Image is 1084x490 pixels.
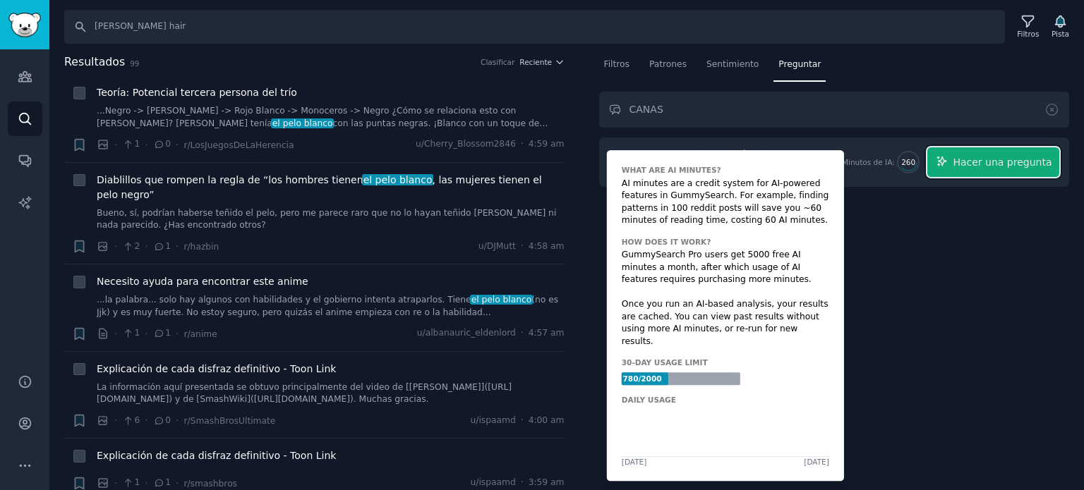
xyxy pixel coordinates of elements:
[130,59,139,68] font: 99
[723,149,756,160] font: envíos
[134,328,140,338] font: 1
[97,363,336,374] font: Explicación de cada disfraz definitivo - Toon Link
[519,58,552,66] font: Reciente
[176,415,179,426] font: ·
[114,477,117,489] font: ·
[622,165,721,175] div: What are AI Minutes?
[416,139,516,149] font: u/Cherry_Blossom2846
[521,415,524,425] font: ·
[165,139,171,149] font: 0
[604,59,630,69] font: Filtros
[471,415,516,425] font: u/ispaamd
[97,173,565,202] a: Diablillos que rompen la regla de “los hombres tienenel pelo blanco, las mujeres tienen el pelo n...
[1047,12,1074,42] button: Pista
[599,92,1070,128] input: Haz una pregunta...
[622,237,711,247] div: How does it work?
[97,382,512,405] font: La información aquí presentada se obtuvo principalmente del video de [[PERSON_NAME]]([URL][DOMAIN...
[478,241,516,251] font: u/DJMutt
[165,415,171,425] font: 0
[97,295,471,305] font: ...la palabra... solo hay algunos con habilidades y el gobierno intenta atraparlos. Tiene
[97,208,556,231] font: Bueno, sí, podrían haberse teñido el pelo, pero me parece raro que no lo hayan teñido [PERSON_NAM...
[145,139,147,150] font: ·
[804,457,829,467] div: [DATE]
[165,477,171,487] font: 1
[134,139,140,149] font: 1
[97,448,336,463] a: Explicación de cada disfraz definitivo - Toon Link
[529,139,565,149] font: 4:59 am
[622,372,663,385] div: 780 / 2000
[183,140,294,150] font: r/LosJuegosDeLaHerencia
[145,477,147,489] font: ·
[529,328,565,338] font: 4:57 am
[97,276,308,287] font: Necesito ayuda para encontrar este anime
[1052,30,1069,38] font: Pista
[609,149,711,160] font: Haz preguntas sobre
[756,149,808,160] font: relevantes
[622,178,829,227] div: AI minutes are a credit system for AI-powered features in GummySearch. For example, finding patte...
[97,85,297,100] a: Teoría: Potencial tercera persona del trío
[114,240,117,252] font: ·
[529,415,565,425] font: 4:00 am
[471,295,532,305] font: el pelo blanco
[97,106,516,128] font: ...Negro -> [PERSON_NAME] -> Rojo Blanco -> Monoceros -> Negro ¿Cómo se relaciona esto con [PERSO...
[519,57,564,67] button: Reciente
[97,87,297,98] font: Teoría: Potencial tercera persona del trío
[529,241,565,251] font: 4:58 am
[97,174,542,200] font: , las mujeres tienen el pelo negro”
[114,139,117,150] font: ·
[97,295,558,317] font: (no es Jjk) y es muy fuerte. No estoy seguro, pero quizás el anime empieza con re o la habilidad...
[145,328,147,339] font: ·
[521,139,524,149] font: ·
[481,58,514,66] font: Clasificar
[842,158,895,166] font: Minutos de IA:
[165,241,171,251] font: 1
[97,294,565,319] a: ...la palabra... solo hay algunos con habilidades y el gobierno intenta atraparlos. Tieneel pelo ...
[363,174,433,185] font: el pelo blanco
[176,328,179,339] font: ·
[521,328,524,338] font: ·
[901,158,915,166] font: 260
[114,328,117,339] font: ·
[529,477,565,487] font: 3:59 am
[8,13,41,37] img: Logotipo de GummySearch
[134,415,140,425] font: 6
[176,139,179,150] font: ·
[97,362,336,376] a: Explicación de cada disfraz definitivo - Toon Link
[183,479,237,489] font: r/smashbros
[97,450,336,461] font: Explicación de cada disfraz definitivo - Toon Link
[165,328,171,338] font: 1
[97,381,565,406] a: La información aquí presentada se obtuvo principalmente del video de [[PERSON_NAME]]([URL][DOMAIN...
[706,59,759,69] font: Sentimiento
[183,329,217,339] font: r/anime
[134,477,140,487] font: 1
[622,249,829,348] div: GummySearch Pro users get 5000 free AI minutes a month, after which usage of AI features requires...
[1017,30,1039,38] font: Filtros
[64,10,1005,44] input: Buscar palabra clave
[927,147,1059,177] button: Hacer una pregunta
[417,328,516,338] font: u/albanauric_eldenlord
[114,415,117,426] font: ·
[183,242,219,252] font: r/hazbin
[272,118,333,128] font: el pelo blanco
[176,240,179,252] font: ·
[97,274,308,289] a: Necesito ayuda para encontrar este anime
[622,457,647,467] div: [DATE]
[622,395,676,405] div: Daily usage
[145,415,147,426] font: ·
[176,477,179,489] font: ·
[471,477,516,487] font: u/ispaamd
[145,240,147,252] font: ·
[521,241,524,251] font: ·
[953,157,1052,168] font: Hacer una pregunta
[622,357,708,367] div: 30-day usage limit
[64,55,125,68] font: Resultados
[521,477,524,487] font: ·
[97,174,363,185] font: Diablillos que rompen la regla de “los hombres tienen
[183,416,275,426] font: r/SmashBrosUltimate
[711,149,724,160] font: 99
[97,207,565,232] a: Bueno, sí, podrían haberse teñido el pelo, pero me parece raro que no lo hayan teñido [PERSON_NAM...
[97,105,565,130] a: ...Negro -> [PERSON_NAME] -> Rojo Blanco -> Monoceros -> Negro ¿Cómo se relaciona esto con [PERSO...
[134,241,140,251] font: 2
[649,59,687,69] font: Patrones
[778,59,821,69] font: Preguntar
